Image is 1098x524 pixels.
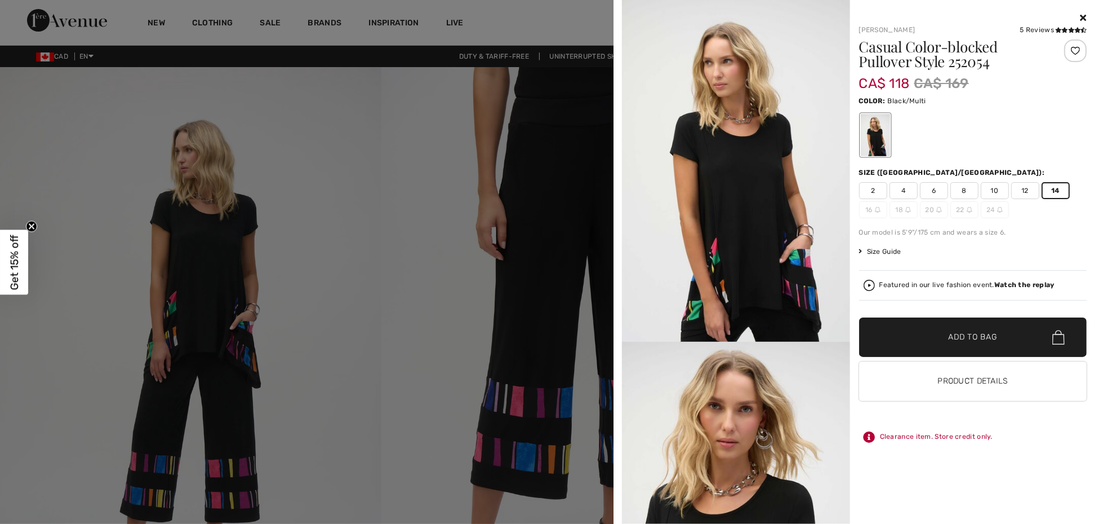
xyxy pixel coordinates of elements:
[859,227,1087,237] div: Our model is 5'9"/175 cm and wears a size 6.
[890,201,918,218] span: 18
[1042,182,1070,199] span: 14
[920,201,948,218] span: 20
[859,182,887,199] span: 2
[879,281,1055,289] div: Featured in our live fashion event.
[994,281,1055,289] strong: Watch the replay
[859,201,887,218] span: 16
[859,168,1047,178] div: Size ([GEOGRAPHIC_DATA]/[GEOGRAPHIC_DATA]):
[967,207,972,213] img: ring-m.svg
[914,73,969,94] span: CA$ 169
[26,8,49,18] span: Help
[859,97,886,105] span: Color:
[860,114,890,156] div: Black/Multi
[26,221,37,232] button: Close teaser
[859,318,1087,357] button: Add to Bag
[997,207,1003,213] img: ring-m.svg
[859,362,1087,401] button: Product Details
[1020,25,1087,35] div: 5 Reviews
[859,427,1087,447] div: Clearance item. Store credit only.
[888,97,926,105] span: Black/Multi
[859,39,1049,69] h1: Casual Color-blocked Pullover Style 252054
[859,64,910,91] span: CA$ 118
[981,182,1009,199] span: 10
[859,246,901,257] span: Size Guide
[949,332,997,344] span: Add to Bag
[905,207,911,213] img: ring-m.svg
[981,201,1009,218] span: 24
[8,235,21,290] span: Get 15% off
[864,280,875,291] img: Watch the replay
[859,26,915,34] a: [PERSON_NAME]
[936,207,942,213] img: ring-m.svg
[1011,182,1039,199] span: 12
[950,201,979,218] span: 22
[890,182,918,199] span: 4
[950,182,979,199] span: 8
[920,182,948,199] span: 6
[1052,330,1065,345] img: Bag.svg
[875,207,881,213] img: ring-m.svg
